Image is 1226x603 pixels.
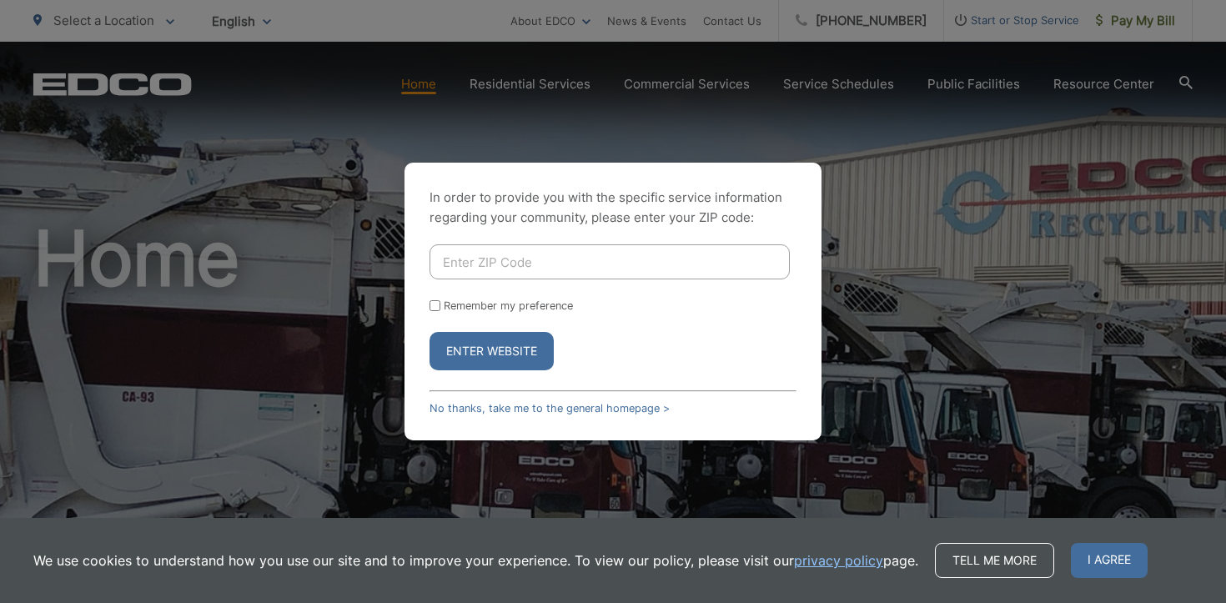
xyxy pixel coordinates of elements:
[33,550,918,570] p: We use cookies to understand how you use our site and to improve your experience. To view our pol...
[935,543,1054,578] a: Tell me more
[430,402,670,415] a: No thanks, take me to the general homepage >
[430,244,790,279] input: Enter ZIP Code
[444,299,573,312] label: Remember my preference
[1071,543,1148,578] span: I agree
[794,550,883,570] a: privacy policy
[430,332,554,370] button: Enter Website
[430,188,796,228] p: In order to provide you with the specific service information regarding your community, please en...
